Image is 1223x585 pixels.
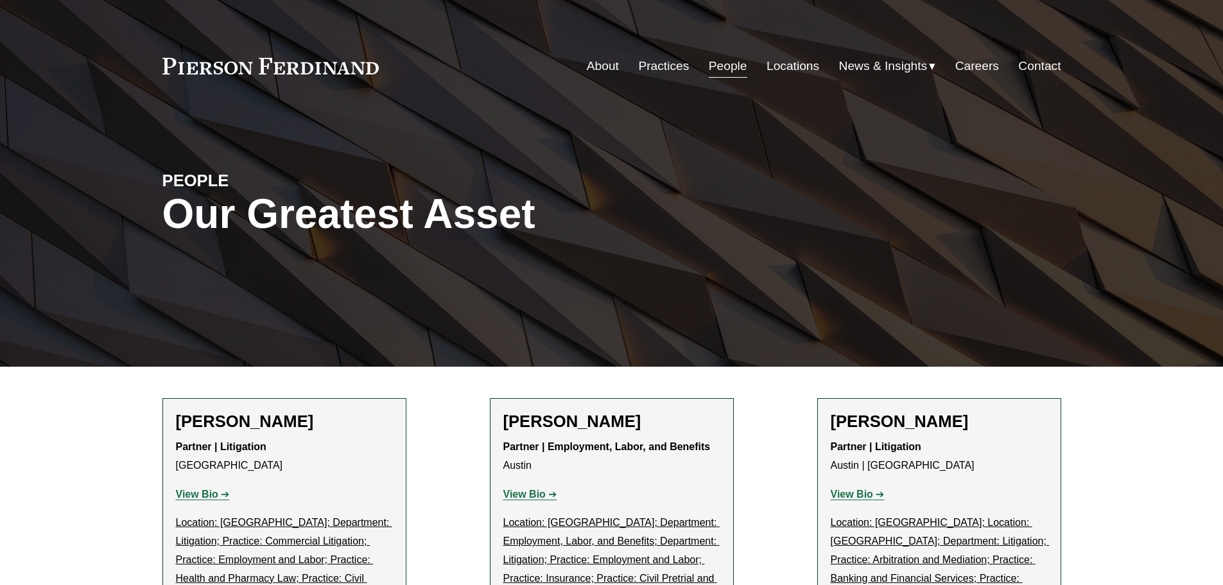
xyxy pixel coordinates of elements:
[831,438,1048,475] p: Austin | [GEOGRAPHIC_DATA]
[709,54,747,78] a: People
[162,170,387,191] h4: PEOPLE
[503,489,557,500] a: View Bio
[176,438,393,475] p: [GEOGRAPHIC_DATA]
[767,54,819,78] a: Locations
[831,412,1048,432] h2: [PERSON_NAME]
[839,55,928,78] span: News & Insights
[503,438,720,475] p: Austin
[831,489,873,500] strong: View Bio
[638,54,689,78] a: Practices
[1018,54,1061,78] a: Contact
[503,489,546,500] strong: View Bio
[162,191,761,238] h1: Our Greatest Asset
[176,412,393,432] h2: [PERSON_NAME]
[176,489,230,500] a: View Bio
[831,489,885,500] a: View Bio
[839,54,936,78] a: folder dropdown
[503,412,720,432] h2: [PERSON_NAME]
[176,489,218,500] strong: View Bio
[176,441,266,452] strong: Partner | Litigation
[955,54,999,78] a: Careers
[503,441,711,452] strong: Partner | Employment, Labor, and Benefits
[831,441,921,452] strong: Partner | Litigation
[587,54,619,78] a: About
